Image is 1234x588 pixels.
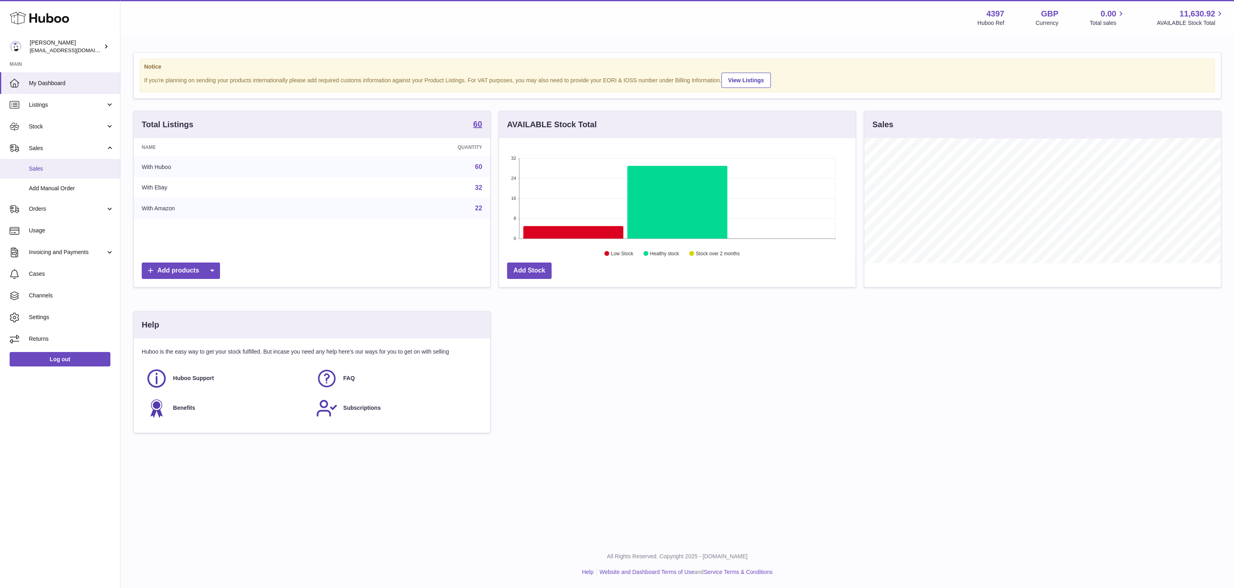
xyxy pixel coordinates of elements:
span: Subscriptions [343,404,381,412]
th: Quantity [329,138,490,157]
p: Huboo is the easy way to get your stock fulfilled. But incase you need any help here's our ways f... [142,348,482,356]
strong: GBP [1041,8,1058,19]
span: Invoicing and Payments [29,248,106,256]
td: With Huboo [134,157,329,177]
span: Cases [29,270,114,278]
span: 11,630.92 [1179,8,1215,19]
a: Help [582,569,594,575]
text: Low Stock [611,251,633,256]
a: 32 [475,184,482,191]
h3: Sales [872,119,893,130]
strong: Notice [144,63,1210,71]
span: Returns [29,335,114,343]
span: My Dashboard [29,79,114,87]
span: Total sales [1089,19,1125,27]
a: 0.00 Total sales [1089,8,1125,27]
li: and [597,568,772,576]
span: Orders [29,205,106,213]
span: Sales [29,144,106,152]
th: Name [134,138,329,157]
a: Benefits [146,397,308,419]
div: If you're planning on sending your products internationally please add required customs informati... [144,71,1210,88]
span: 0.00 [1101,8,1116,19]
h3: AVAILABLE Stock Total [507,119,597,130]
a: Add Stock [507,262,552,279]
span: Channels [29,292,114,299]
span: Add Manual Order [29,185,114,192]
span: Stock [29,123,106,130]
p: All Rights Reserved. Copyright 2025 - [DOMAIN_NAME] [127,553,1228,560]
text: 32 [511,156,516,161]
a: Huboo Support [146,368,308,389]
span: AVAILABLE Stock Total [1157,19,1224,27]
a: Add products [142,262,220,279]
span: Huboo Support [173,374,214,382]
div: Huboo Ref [977,19,1004,27]
a: 60 [475,163,482,170]
a: Service Terms & Conditions [704,569,773,575]
span: Usage [29,227,114,234]
a: 11,630.92 AVAILABLE Stock Total [1157,8,1224,27]
text: 24 [511,176,516,181]
strong: 60 [473,120,482,128]
a: Website and Dashboard Terms of Use [599,569,694,575]
span: Benefits [173,404,195,412]
strong: 4397 [986,8,1004,19]
img: drumnnbass@gmail.com [10,41,22,53]
td: With Amazon [134,198,329,219]
text: Healthy stock [650,251,679,256]
td: With Ebay [134,177,329,198]
a: Subscriptions [316,397,478,419]
span: [EMAIL_ADDRESS][DOMAIN_NAME] [30,47,118,53]
span: FAQ [343,374,355,382]
a: 60 [473,120,482,130]
a: Log out [10,352,110,366]
span: Listings [29,101,106,109]
a: 22 [475,205,482,212]
text: 0 [513,236,516,241]
div: Currency [1036,19,1059,27]
span: Settings [29,313,114,321]
div: [PERSON_NAME] [30,39,102,54]
text: 8 [513,216,516,221]
h3: Total Listings [142,119,193,130]
span: Sales [29,165,114,173]
text: 16 [511,196,516,201]
a: View Listings [721,73,771,88]
h3: Help [142,319,159,330]
text: Stock over 2 months [696,251,739,256]
a: FAQ [316,368,478,389]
